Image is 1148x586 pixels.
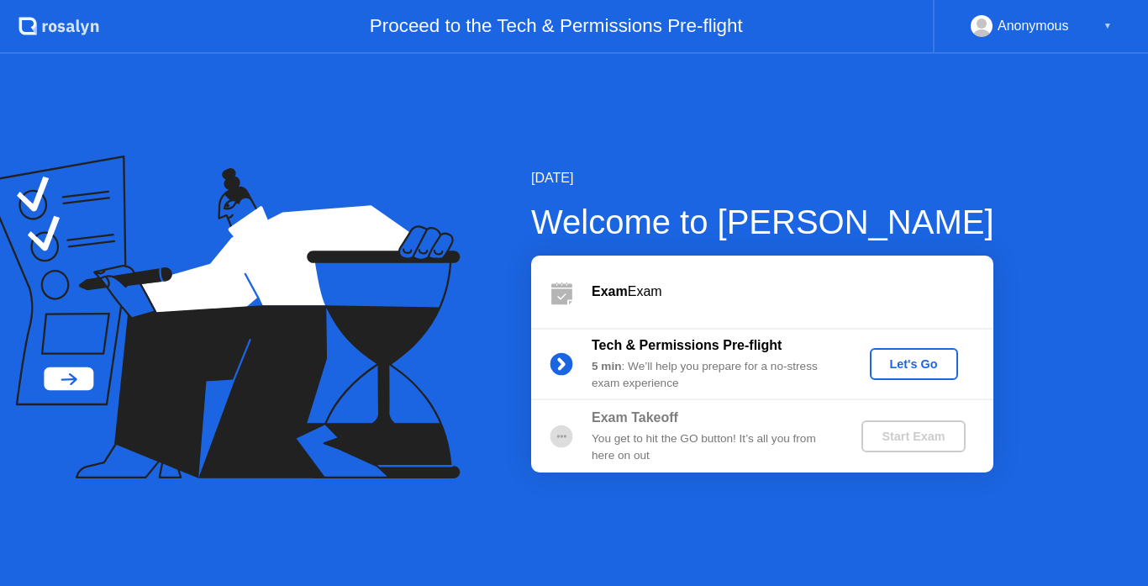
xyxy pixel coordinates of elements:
[592,360,622,372] b: 5 min
[1103,15,1112,37] div: ▼
[592,430,834,465] div: You get to hit the GO button! It’s all you from here on out
[998,15,1069,37] div: Anonymous
[870,348,958,380] button: Let's Go
[877,357,951,371] div: Let's Go
[592,282,993,302] div: Exam
[531,197,994,247] div: Welcome to [PERSON_NAME]
[861,420,965,452] button: Start Exam
[592,284,628,298] b: Exam
[592,358,834,393] div: : We’ll help you prepare for a no-stress exam experience
[868,430,958,443] div: Start Exam
[592,410,678,425] b: Exam Takeoff
[531,168,994,188] div: [DATE]
[592,338,782,352] b: Tech & Permissions Pre-flight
